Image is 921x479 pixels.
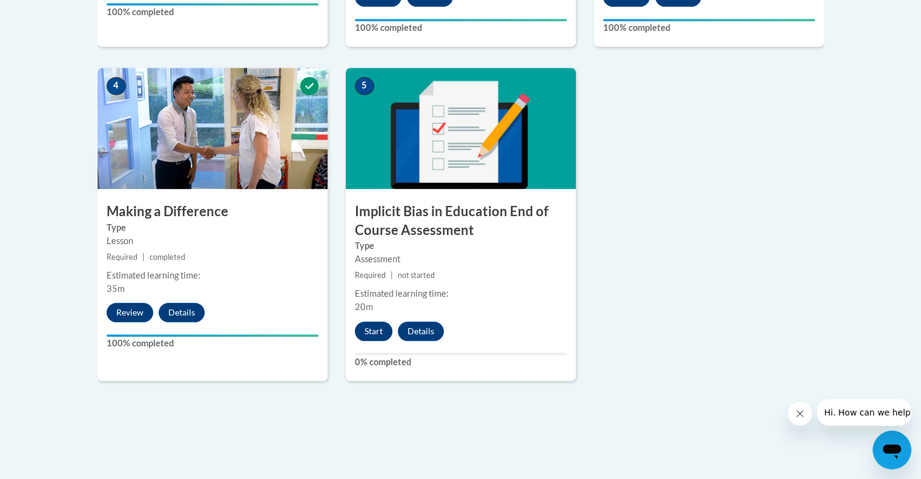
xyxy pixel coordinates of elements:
label: 100% completed [107,5,319,19]
span: Hi. How can we help? [7,8,98,18]
span: 35m [107,283,125,294]
span: 4 [107,77,126,95]
iframe: Button to launch messaging window [873,431,911,469]
div: Lesson [107,234,319,248]
button: Start [355,322,392,341]
iframe: Message from company [817,399,911,426]
span: Required [355,271,386,280]
div: Your progress [355,19,567,21]
img: Course Image [97,68,328,189]
label: 100% completed [107,337,319,350]
button: Details [159,303,205,322]
div: Estimated learning time: [355,287,567,300]
button: Review [107,303,153,322]
span: not started [398,271,435,280]
span: | [142,253,145,262]
img: Course Image [346,68,576,189]
span: 20m [355,302,373,312]
label: Type [107,221,319,234]
span: completed [150,253,185,262]
label: 0% completed [355,355,567,369]
div: Estimated learning time: [107,269,319,282]
span: 5 [355,77,374,95]
div: Your progress [107,3,319,5]
div: Your progress [107,334,319,337]
label: Type [355,239,567,253]
label: 100% completed [603,21,815,35]
span: Required [107,253,137,262]
label: 100% completed [355,21,567,35]
iframe: Close message [788,401,812,426]
span: | [391,271,393,280]
button: Details [398,322,444,341]
div: Assessment [355,253,567,266]
div: Your progress [603,19,815,21]
h3: Implicit Bias in Education End of Course Assessment [346,202,576,240]
h3: Making a Difference [97,202,328,221]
